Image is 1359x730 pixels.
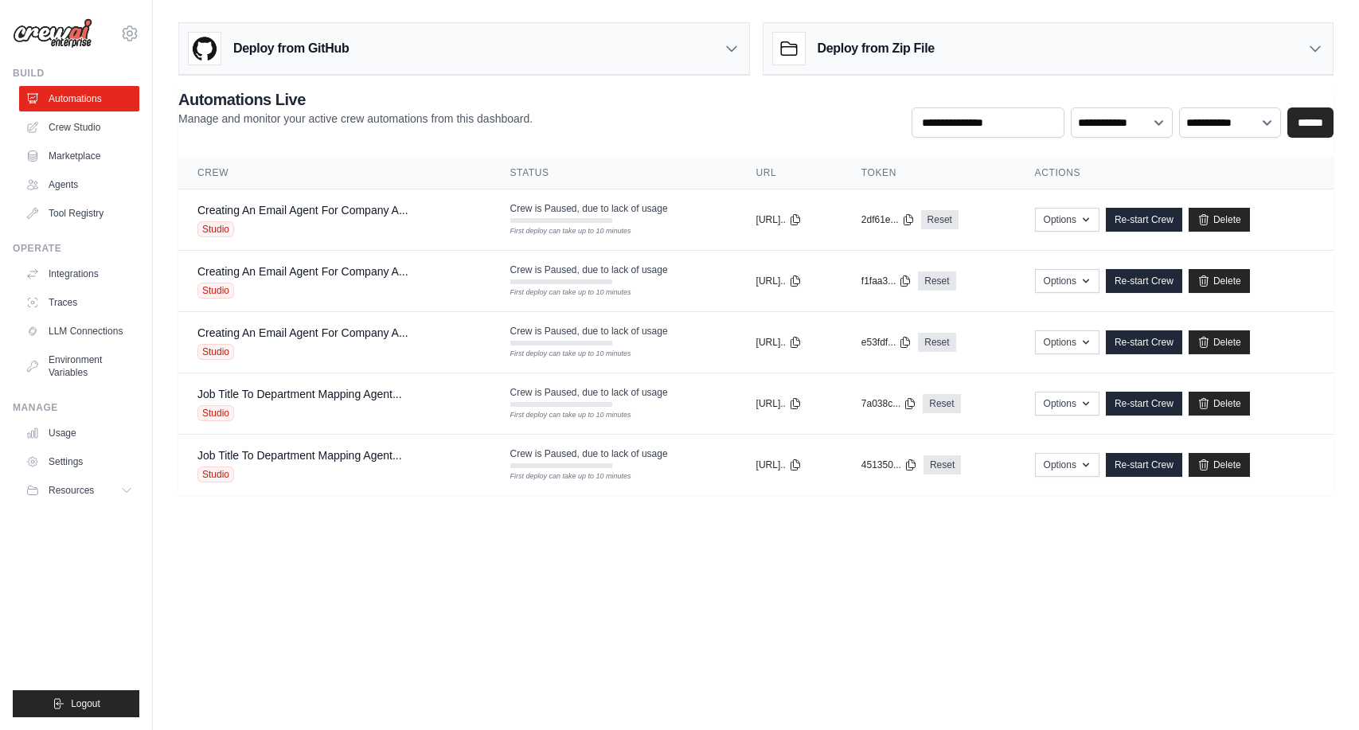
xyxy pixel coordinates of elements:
[510,447,668,460] span: Crew is Paused, due to lack of usage
[510,226,612,237] div: First deploy can take up to 10 minutes
[197,388,402,400] a: Job Title To Department Mapping Agent...
[1189,208,1250,232] a: Delete
[818,39,935,58] h3: Deploy from Zip File
[1189,453,1250,477] a: Delete
[510,264,668,276] span: Crew is Paused, due to lack of usage
[197,344,234,360] span: Studio
[510,471,612,482] div: First deploy can take up to 10 minutes
[13,690,139,717] button: Logout
[19,201,139,226] a: Tool Registry
[510,325,668,338] span: Crew is Paused, due to lack of usage
[197,405,234,421] span: Studio
[19,478,139,503] button: Resources
[737,157,842,189] th: URL
[1016,157,1334,189] th: Actions
[189,33,221,64] img: GitHub Logo
[19,86,139,111] a: Automations
[1106,453,1182,477] a: Re-start Crew
[1189,392,1250,416] a: Delete
[19,449,139,474] a: Settings
[233,39,349,58] h3: Deploy from GitHub
[923,394,960,413] a: Reset
[491,157,737,189] th: Status
[13,18,92,49] img: Logo
[1106,392,1182,416] a: Re-start Crew
[197,221,234,237] span: Studio
[19,290,139,315] a: Traces
[1189,330,1250,354] a: Delete
[1035,269,1099,293] button: Options
[178,88,533,111] h2: Automations Live
[510,287,612,299] div: First deploy can take up to 10 minutes
[19,261,139,287] a: Integrations
[1189,269,1250,293] a: Delete
[13,401,139,414] div: Manage
[197,283,234,299] span: Studio
[19,318,139,344] a: LLM Connections
[861,459,917,471] button: 451350...
[510,386,668,399] span: Crew is Paused, due to lack of usage
[1035,392,1099,416] button: Options
[19,347,139,385] a: Environment Variables
[1106,208,1182,232] a: Re-start Crew
[197,326,408,339] a: Creating An Email Agent For Company A...
[19,143,139,169] a: Marketplace
[842,157,1016,189] th: Token
[197,466,234,482] span: Studio
[1106,269,1182,293] a: Re-start Crew
[924,455,961,474] a: Reset
[13,242,139,255] div: Operate
[861,275,912,287] button: f1faa3...
[918,333,955,352] a: Reset
[861,336,912,349] button: e53fdf...
[510,349,612,360] div: First deploy can take up to 10 minutes
[197,449,402,462] a: Job Title To Department Mapping Agent...
[1035,208,1099,232] button: Options
[1035,453,1099,477] button: Options
[178,157,491,189] th: Crew
[19,115,139,140] a: Crew Studio
[19,172,139,197] a: Agents
[1035,330,1099,354] button: Options
[13,67,139,80] div: Build
[49,484,94,497] span: Resources
[918,271,955,291] a: Reset
[1106,330,1182,354] a: Re-start Crew
[197,204,408,217] a: Creating An Email Agent For Company A...
[71,697,100,710] span: Logout
[510,202,668,215] span: Crew is Paused, due to lack of usage
[1279,654,1359,730] iframe: Chat Widget
[178,111,533,127] p: Manage and monitor your active crew automations from this dashboard.
[19,420,139,446] a: Usage
[510,410,612,421] div: First deploy can take up to 10 minutes
[861,397,916,410] button: 7a038c...
[921,210,959,229] a: Reset
[861,213,915,226] button: 2df61e...
[197,265,408,278] a: Creating An Email Agent For Company A...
